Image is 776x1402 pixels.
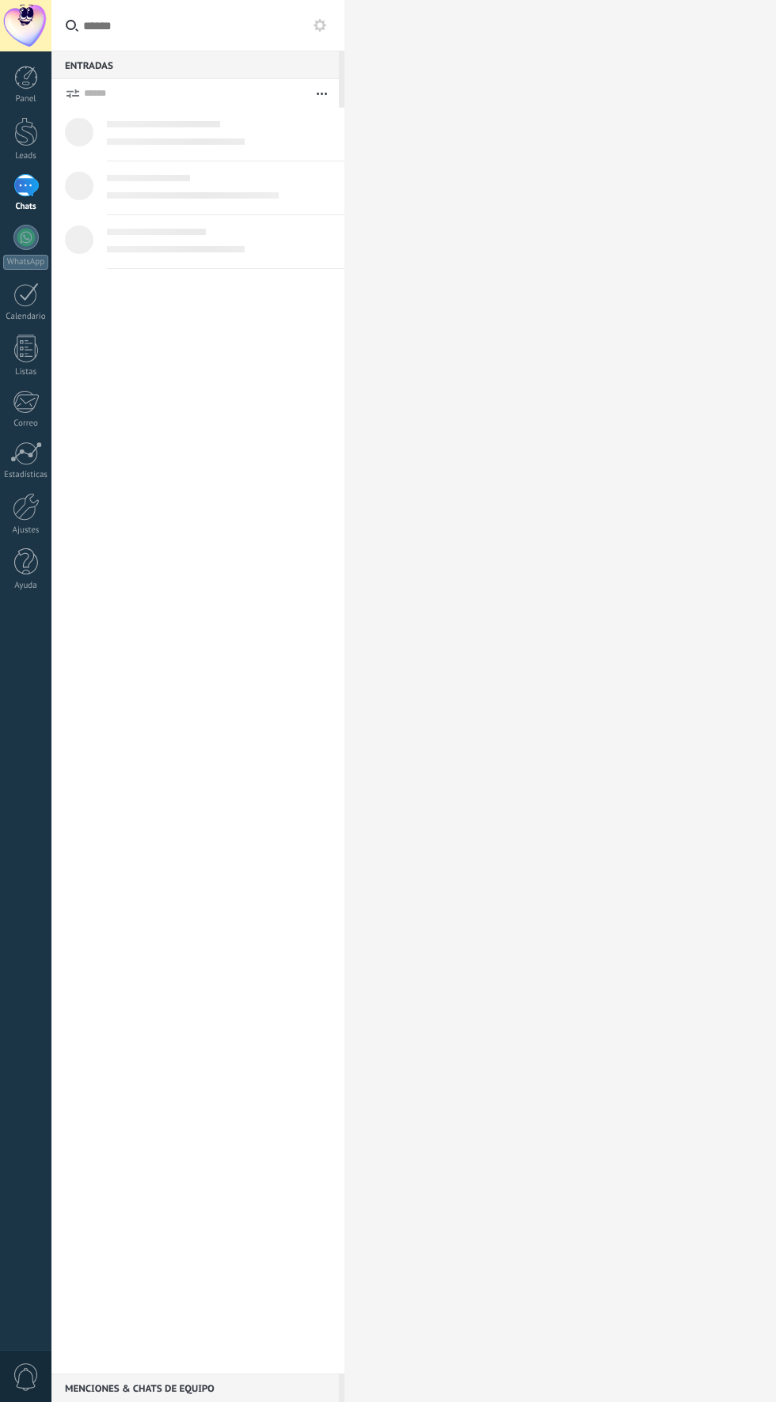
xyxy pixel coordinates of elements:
div: Ayuda [3,581,49,591]
div: Estadísticas [3,470,49,480]
div: Panel [3,94,49,104]
div: Ajustes [3,525,49,536]
div: Chats [3,202,49,212]
div: Listas [3,367,49,377]
div: Correo [3,419,49,429]
div: Leads [3,151,49,161]
div: Calendario [3,312,49,322]
div: WhatsApp [3,255,48,270]
button: Más [305,79,339,108]
div: Menciones & Chats de equipo [51,1374,339,1402]
div: Entradas [51,51,339,79]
